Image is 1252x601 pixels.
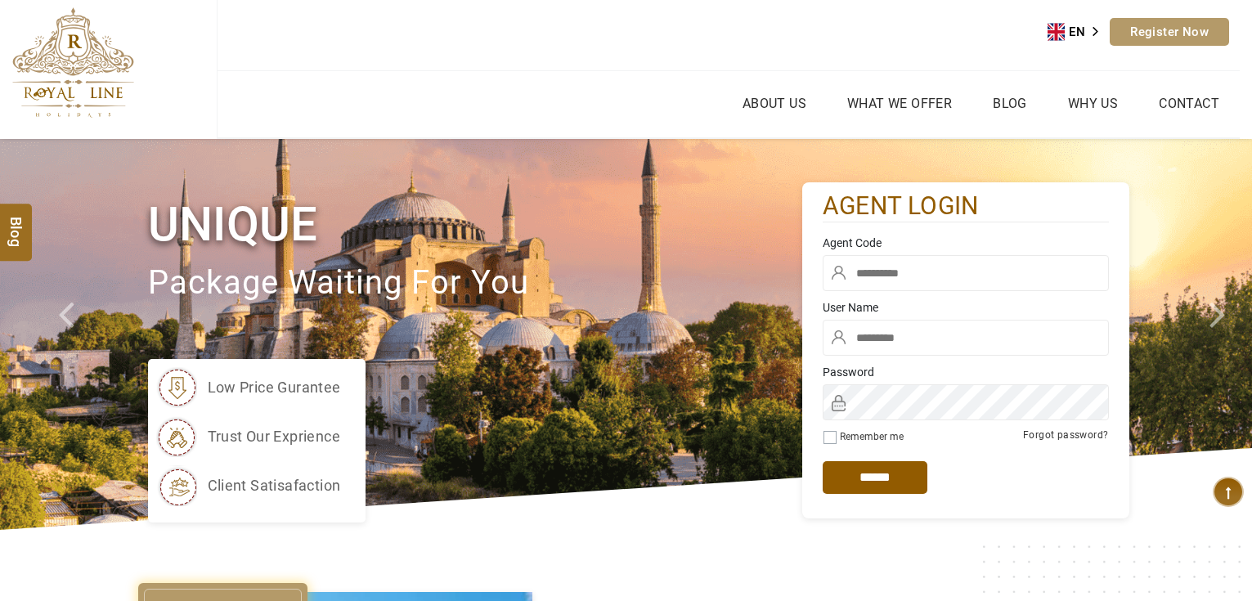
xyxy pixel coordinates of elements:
[1189,139,1252,530] a: Check next image
[148,256,802,311] p: package waiting for you
[1048,20,1110,44] a: EN
[1110,18,1229,46] a: Register Now
[156,416,341,457] li: trust our exprience
[6,216,27,230] span: Blog
[12,7,134,118] img: The Royal Line Holidays
[1023,429,1108,441] a: Forgot password?
[156,465,341,506] li: client satisafaction
[823,364,1109,380] label: Password
[823,191,1109,222] h2: agent login
[148,194,802,255] h1: Unique
[1048,20,1110,44] aside: Language selected: English
[38,139,101,530] a: Check next prev
[738,92,810,115] a: About Us
[989,92,1031,115] a: Blog
[1155,92,1223,115] a: Contact
[823,299,1109,316] label: User Name
[1064,92,1122,115] a: Why Us
[156,367,341,408] li: low price gurantee
[823,235,1109,251] label: Agent Code
[840,431,904,442] label: Remember me
[843,92,956,115] a: What we Offer
[1048,20,1110,44] div: Language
